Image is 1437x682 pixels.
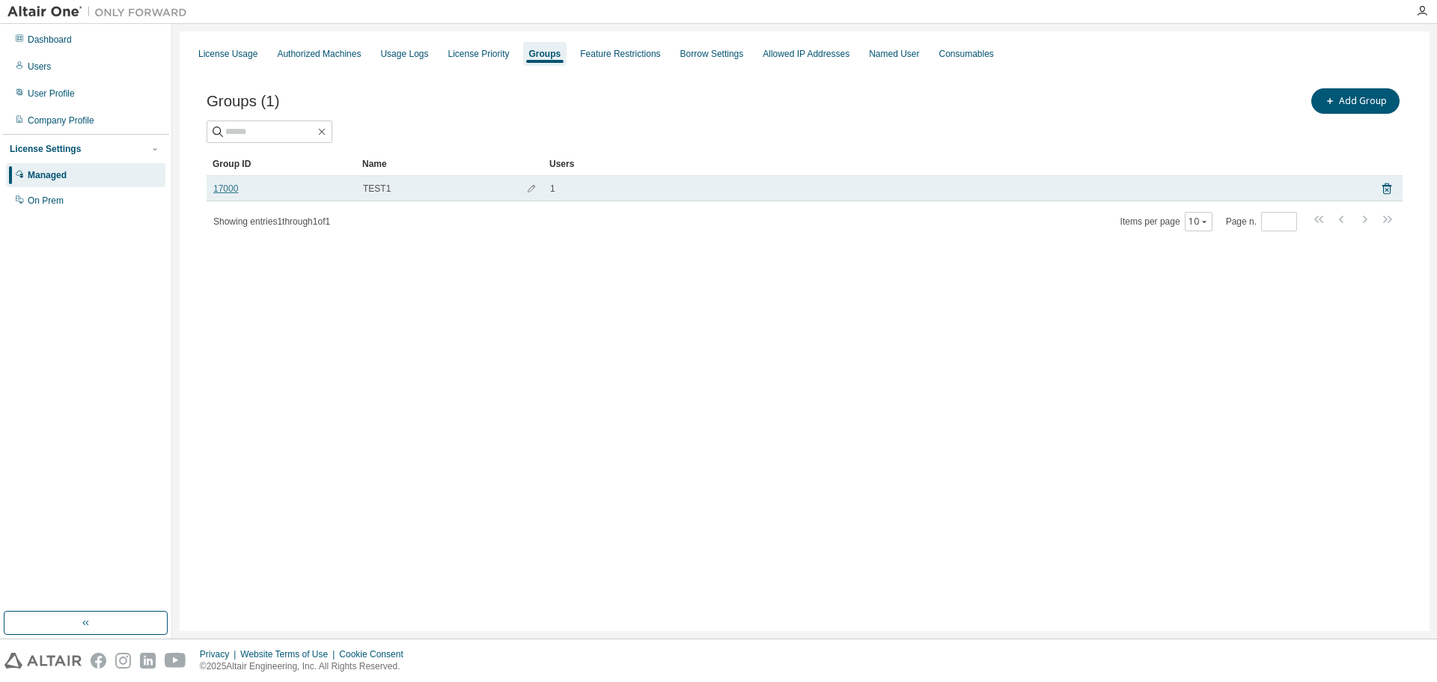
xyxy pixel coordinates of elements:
[213,216,330,227] span: Showing entries 1 through 1 of 1
[28,195,64,207] div: On Prem
[28,61,51,73] div: Users
[1189,216,1209,228] button: 10
[339,648,412,660] div: Cookie Consent
[277,48,361,60] div: Authorized Machines
[529,48,561,60] div: Groups
[200,660,412,673] p: © 2025 Altair Engineering, Inc. All Rights Reserved.
[213,152,350,176] div: Group ID
[213,183,238,195] a: 17000
[362,152,537,176] div: Name
[550,183,555,195] span: 1
[1226,212,1297,231] span: Page n.
[4,653,82,669] img: altair_logo.svg
[869,48,919,60] div: Named User
[1120,212,1212,231] span: Items per page
[28,169,67,181] div: Managed
[448,48,510,60] div: License Priority
[207,93,279,110] span: Groups (1)
[939,48,994,60] div: Consumables
[28,88,75,100] div: User Profile
[549,152,1361,176] div: Users
[680,48,744,60] div: Borrow Settings
[91,653,106,669] img: facebook.svg
[10,143,81,155] div: License Settings
[200,648,240,660] div: Privacy
[1311,88,1400,114] button: Add Group
[198,48,257,60] div: License Usage
[7,4,195,19] img: Altair One
[140,653,156,669] img: linkedin.svg
[28,34,72,46] div: Dashboard
[240,648,339,660] div: Website Terms of Use
[580,48,660,60] div: Feature Restrictions
[28,115,94,127] div: Company Profile
[363,183,391,195] span: TEST1
[115,653,131,669] img: instagram.svg
[165,653,186,669] img: youtube.svg
[380,48,428,60] div: Usage Logs
[763,48,849,60] div: Allowed IP Addresses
